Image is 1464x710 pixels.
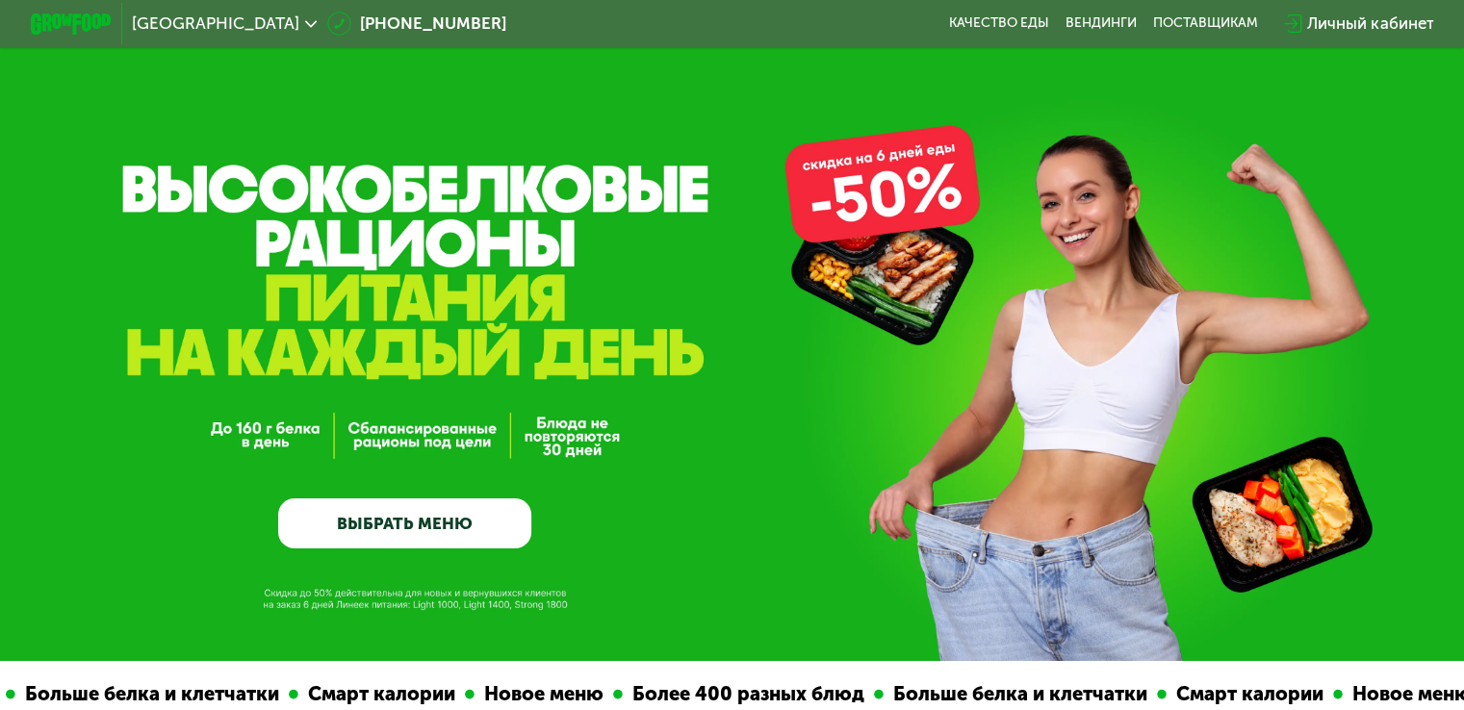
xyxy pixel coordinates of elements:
[882,679,1155,709] div: Больше белка и клетчатки
[1165,679,1331,709] div: Смарт калории
[473,679,611,709] div: Новое меню
[13,679,287,709] div: Больше белка и клетчатки
[1153,15,1258,32] div: поставщикам
[296,679,463,709] div: Смарт калории
[278,498,531,549] a: ВЫБРАТЬ МЕНЮ
[621,679,872,709] div: Более 400 разных блюд
[1066,15,1137,32] a: Вендинги
[949,15,1049,32] a: Качество еды
[327,12,506,36] a: [PHONE_NUMBER]
[132,15,299,32] span: [GEOGRAPHIC_DATA]
[1307,12,1433,36] div: Личный кабинет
